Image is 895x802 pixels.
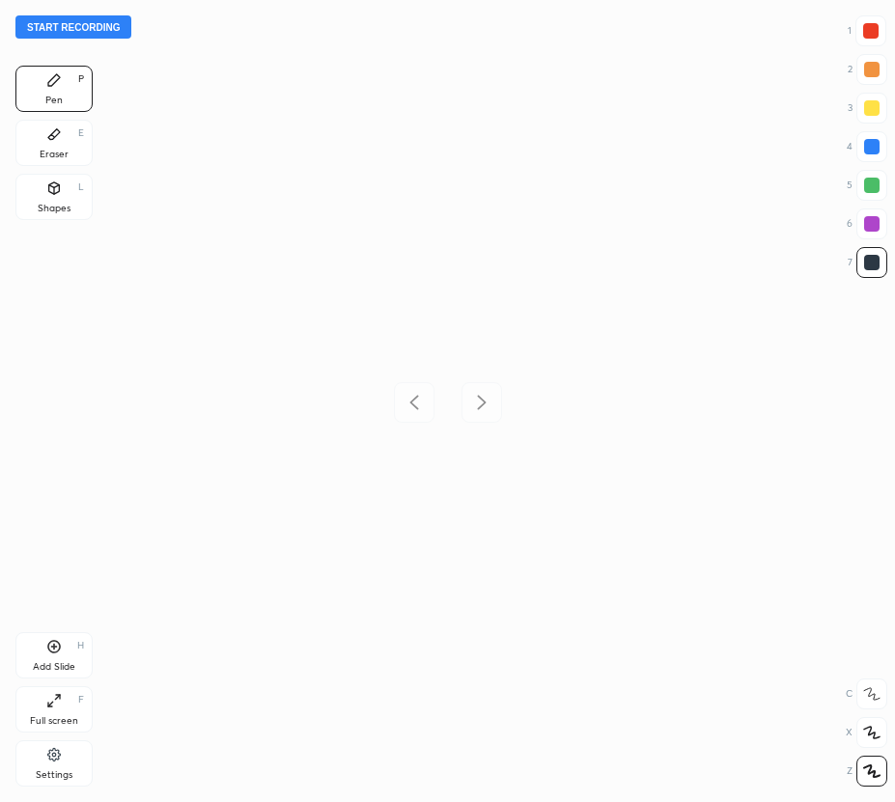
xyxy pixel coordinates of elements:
[78,695,84,705] div: F
[847,170,887,201] div: 5
[30,716,78,726] div: Full screen
[847,756,887,787] div: Z
[848,93,887,124] div: 3
[847,131,887,162] div: 4
[36,770,72,780] div: Settings
[846,678,887,709] div: C
[847,208,887,239] div: 6
[848,247,887,278] div: 7
[848,54,887,85] div: 2
[846,717,887,748] div: X
[45,96,63,105] div: Pen
[78,74,84,84] div: P
[78,128,84,138] div: E
[38,204,70,213] div: Shapes
[78,182,84,192] div: L
[33,662,75,672] div: Add Slide
[848,15,886,46] div: 1
[40,150,69,159] div: Eraser
[15,15,131,39] button: Start recording
[77,641,84,650] div: H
